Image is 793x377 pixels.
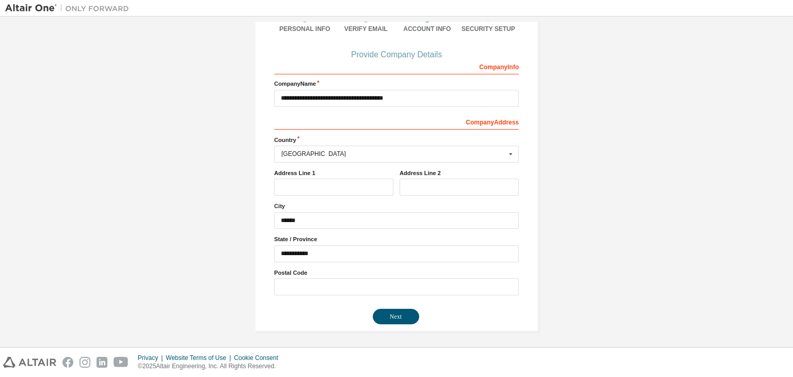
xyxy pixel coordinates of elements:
img: youtube.svg [114,357,129,368]
p: © 2025 Altair Engineering, Inc. All Rights Reserved. [138,362,284,371]
label: Address Line 1 [274,169,393,177]
div: Company Info [274,58,519,74]
img: instagram.svg [80,357,90,368]
label: Postal Code [274,269,519,277]
label: City [274,202,519,210]
div: Privacy [138,354,166,362]
label: State / Province [274,235,519,243]
div: Website Terms of Use [166,354,234,362]
div: Provide Company Details [274,52,519,58]
img: facebook.svg [62,357,73,368]
div: Company Address [274,113,519,130]
label: Company Name [274,80,519,88]
label: Address Line 2 [400,169,519,177]
label: Country [274,136,519,144]
div: Account Info [396,25,458,33]
button: Next [373,309,419,324]
div: Cookie Consent [234,354,284,362]
img: altair_logo.svg [3,357,56,368]
div: Verify Email [336,25,397,33]
img: Altair One [5,3,134,13]
div: [GEOGRAPHIC_DATA] [281,151,506,157]
div: Personal Info [274,25,336,33]
img: linkedin.svg [97,357,107,368]
div: Security Setup [458,25,519,33]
